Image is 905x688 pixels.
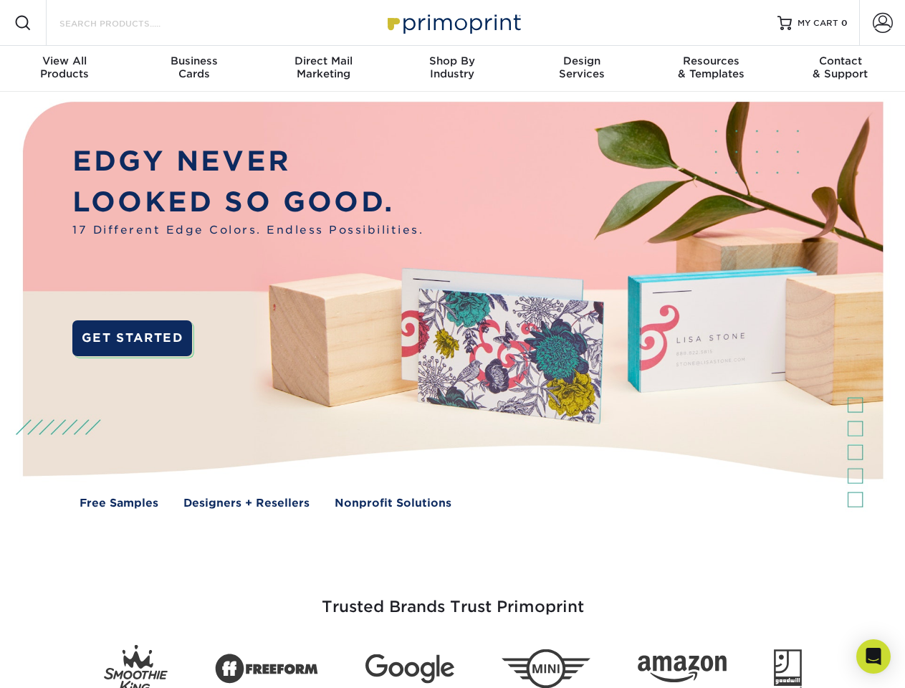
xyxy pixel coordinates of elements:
img: Google [365,654,454,684]
span: Business [129,54,258,67]
span: Direct Mail [259,54,388,67]
span: Design [517,54,646,67]
span: Resources [646,54,775,67]
span: 0 [841,18,848,28]
a: Nonprofit Solutions [335,495,451,512]
a: GET STARTED [72,320,192,356]
a: Contact& Support [776,46,905,92]
a: Shop ByIndustry [388,46,517,92]
img: Goodwill [774,649,802,688]
a: Resources& Templates [646,46,775,92]
a: Designers + Resellers [183,495,310,512]
a: DesignServices [517,46,646,92]
input: SEARCH PRODUCTS..... [58,14,198,32]
div: Marketing [259,54,388,80]
div: Services [517,54,646,80]
div: Open Intercom Messenger [856,639,891,674]
div: Industry [388,54,517,80]
img: Amazon [638,656,727,683]
div: & Support [776,54,905,80]
span: Contact [776,54,905,67]
p: EDGY NEVER [72,141,423,182]
span: MY CART [798,17,838,29]
a: Free Samples [80,495,158,512]
span: Shop By [388,54,517,67]
h3: Trusted Brands Trust Primoprint [34,563,872,634]
img: Primoprint [381,7,525,38]
div: Cards [129,54,258,80]
p: LOOKED SO GOOD. [72,182,423,223]
a: BusinessCards [129,46,258,92]
span: 17 Different Edge Colors. Endless Possibilities. [72,222,423,239]
a: Direct MailMarketing [259,46,388,92]
div: & Templates [646,54,775,80]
